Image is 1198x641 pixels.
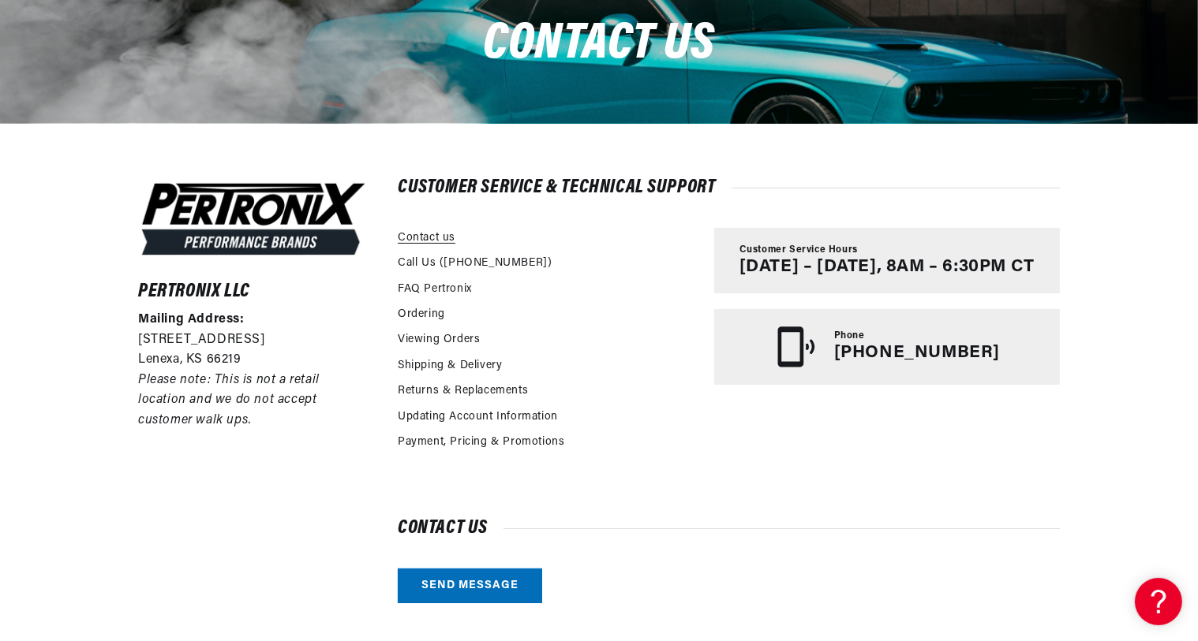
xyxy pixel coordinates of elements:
em: Please note: This is not a retail location and we do not accept customer walk ups. [138,374,320,427]
a: Updating Account Information [398,408,558,426]
a: Call Us ([PHONE_NUMBER]) [398,255,552,272]
span: Contact us [483,19,715,70]
a: Phone [PHONE_NUMBER] [714,309,1060,385]
p: [STREET_ADDRESS] [138,330,369,351]
a: Contact us [398,229,455,247]
a: Shipping & Delivery [398,357,502,375]
strong: Mailing Address: [138,313,245,326]
span: Phone [834,330,865,343]
h2: Contact us [398,520,1060,536]
a: Payment, Pricing & Promotions [398,434,564,451]
a: FAQ Pertronix [398,281,472,298]
a: Returns & Replacements [398,382,528,400]
a: Send message [398,568,542,604]
p: Lenexa, KS 66219 [138,350,369,371]
p: [PHONE_NUMBER] [834,343,1000,363]
a: Ordering [398,306,445,323]
h6: Pertronix LLC [138,284,369,300]
span: Customer Service Hours [739,244,858,257]
a: Viewing Orders [398,331,480,348]
p: [DATE] – [DATE], 8AM – 6:30PM CT [739,257,1035,278]
h2: Customer Service & Technical Support [398,180,1060,196]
